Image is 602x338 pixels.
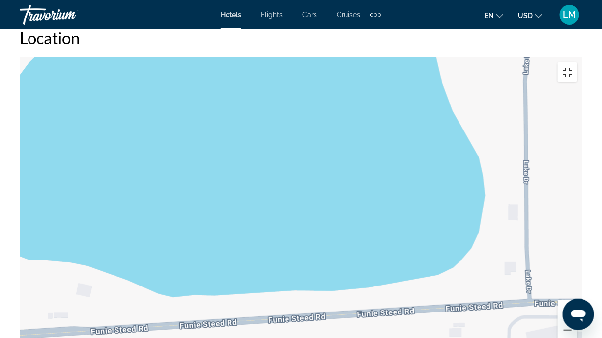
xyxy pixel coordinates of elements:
[20,28,582,48] h2: Location
[563,10,576,20] span: LM
[337,11,360,19] a: Cruises
[558,300,577,320] button: Zoom in
[518,8,542,23] button: Change currency
[302,11,317,19] a: Cars
[20,2,118,27] a: Travorium
[221,11,241,19] a: Hotels
[485,12,494,20] span: en
[563,299,594,330] iframe: Button to launch messaging window
[558,62,577,82] button: Toggle fullscreen view
[518,12,533,20] span: USD
[557,4,582,25] button: User Menu
[261,11,283,19] a: Flights
[485,8,503,23] button: Change language
[370,7,381,23] button: Extra navigation items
